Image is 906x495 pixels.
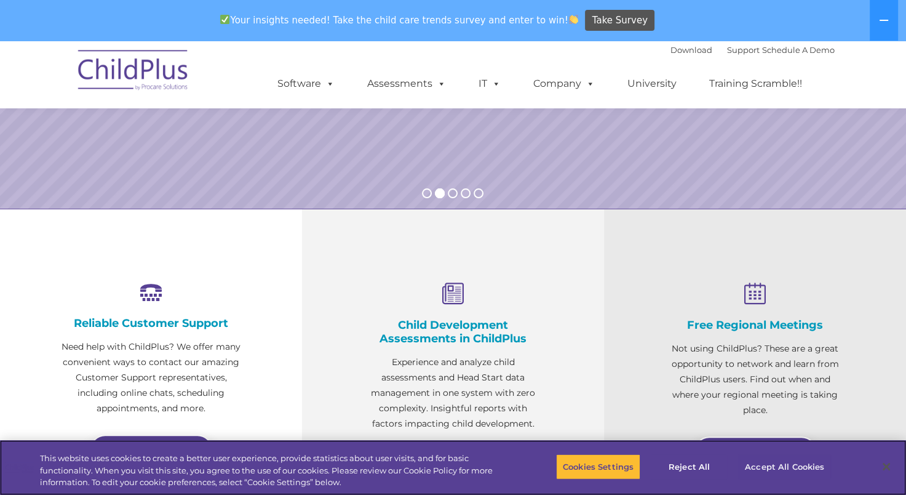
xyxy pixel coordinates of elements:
span: Your insights needed! Take the child care trends survey and enter to win! [215,8,584,32]
a: Learn More [694,437,817,467]
a: Learn more [90,435,213,465]
font: | [670,45,835,55]
h4: Free Regional Meetings [666,318,844,332]
h4: Reliable Customer Support [62,316,240,330]
a: Software [265,71,347,96]
a: Take Survey [585,10,654,31]
img: 👏 [569,15,578,24]
p: Need help with ChildPlus? We offer many convenient ways to contact our amazing Customer Support r... [62,339,240,416]
div: This website uses cookies to create a better user experience, provide statistics about user visit... [40,453,498,489]
img: ✅ [220,15,229,24]
button: Cookies Settings [556,454,640,480]
a: Schedule A Demo [762,45,835,55]
a: Training Scramble!! [697,71,814,96]
h4: Child Development Assessments in ChildPlus [364,318,542,345]
a: University [615,71,689,96]
a: Support [727,45,760,55]
a: Download [670,45,712,55]
button: Close [873,453,900,480]
span: Phone number [171,132,223,141]
button: Reject All [651,454,728,480]
a: Company [521,71,607,96]
img: ChildPlus by Procare Solutions [72,41,195,103]
span: Take Survey [592,10,648,31]
button: Accept All Cookies [738,454,831,480]
a: IT [466,71,513,96]
span: Last name [171,81,209,91]
a: Assessments [355,71,458,96]
p: Experience and analyze child assessments and Head Start data management in one system with zero c... [364,355,542,432]
p: Not using ChildPlus? These are a great opportunity to network and learn from ChildPlus users. Fin... [666,341,844,418]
